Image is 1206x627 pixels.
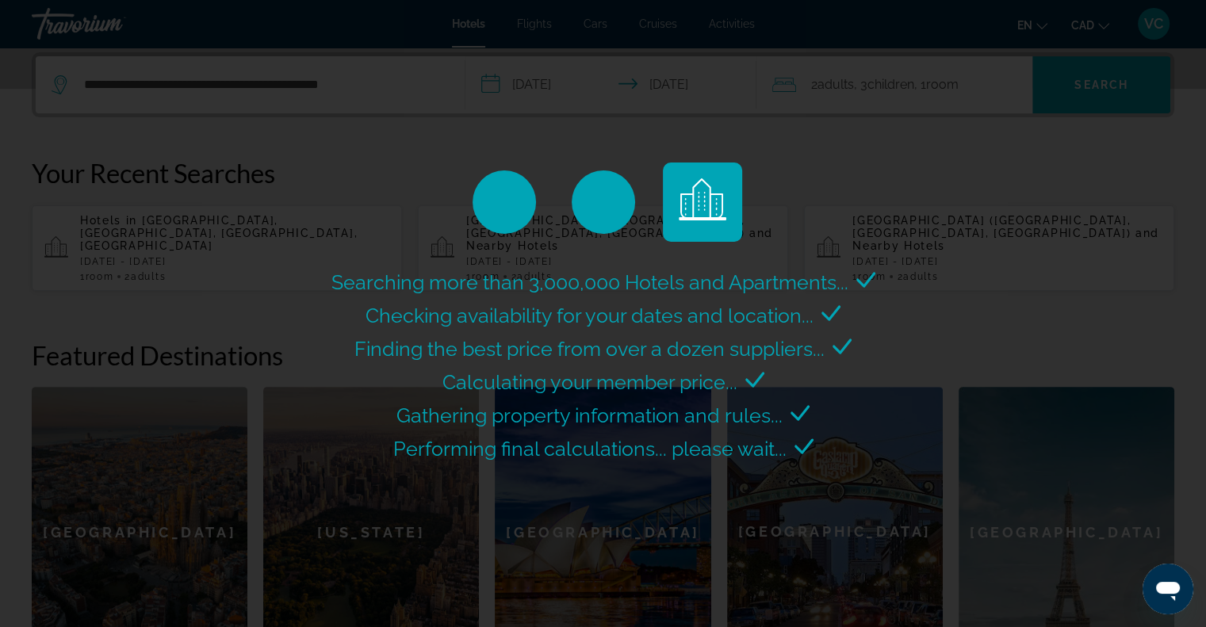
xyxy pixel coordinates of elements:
[1143,564,1193,614] iframe: Button to launch messaging window
[354,337,825,361] span: Finding the best price from over a dozen suppliers...
[396,403,783,427] span: Gathering property information and rules...
[393,437,787,461] span: Performing final calculations... please wait...
[442,370,737,394] span: Calculating your member price...
[366,304,814,327] span: Checking availability for your dates and location...
[331,270,848,294] span: Searching more than 3,000,000 Hotels and Apartments...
